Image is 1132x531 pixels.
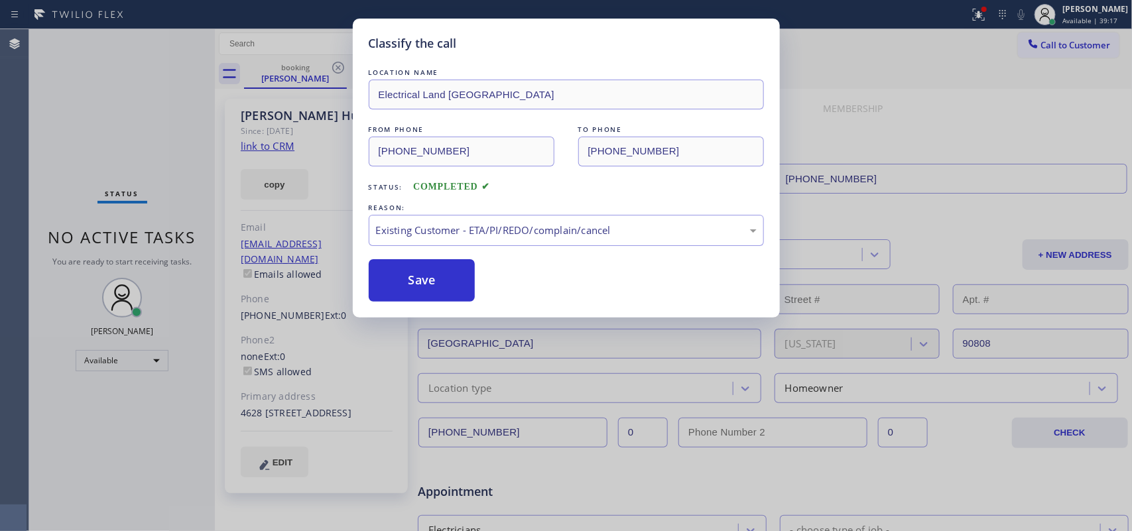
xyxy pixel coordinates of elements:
[376,223,757,238] div: Existing Customer - ETA/PI/REDO/complain/cancel
[369,34,457,52] h5: Classify the call
[369,182,403,192] span: Status:
[369,201,764,215] div: REASON:
[369,259,475,302] button: Save
[369,66,764,80] div: LOCATION NAME
[578,137,764,166] input: To phone
[369,123,554,137] div: FROM PHONE
[413,182,490,192] span: COMPLETED
[369,137,554,166] input: From phone
[578,123,764,137] div: TO PHONE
